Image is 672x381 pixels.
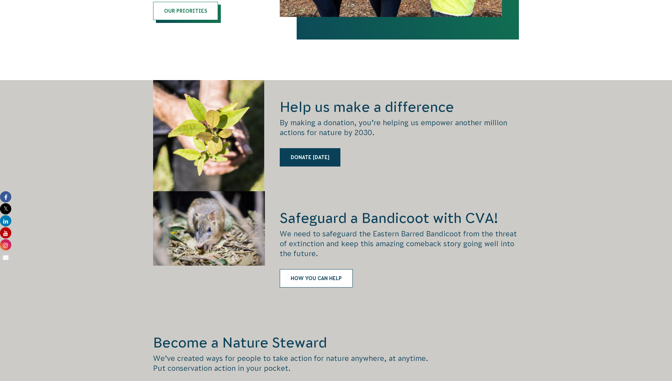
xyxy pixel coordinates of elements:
p: By making a donation, you’re helping us empower another million actions for nature by 2030. [280,118,519,138]
h2: Become a Nature Steward [153,333,519,352]
a: Our priorities [153,2,218,20]
p: We need to safeguard the Eastern Barred Bandicoot from the threat of extinction and keep this ama... [280,229,519,259]
h2: Safeguard a Bandicoot with CVA! [280,209,519,227]
p: We’ve created ways for people to take action for nature anywhere, at anytime. Put conservation ac... [153,353,519,373]
a: HOW YOU CAN HELP [280,269,353,288]
a: Donate [DATE] [280,148,340,167]
h2: Help us make a difference [280,98,519,116]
